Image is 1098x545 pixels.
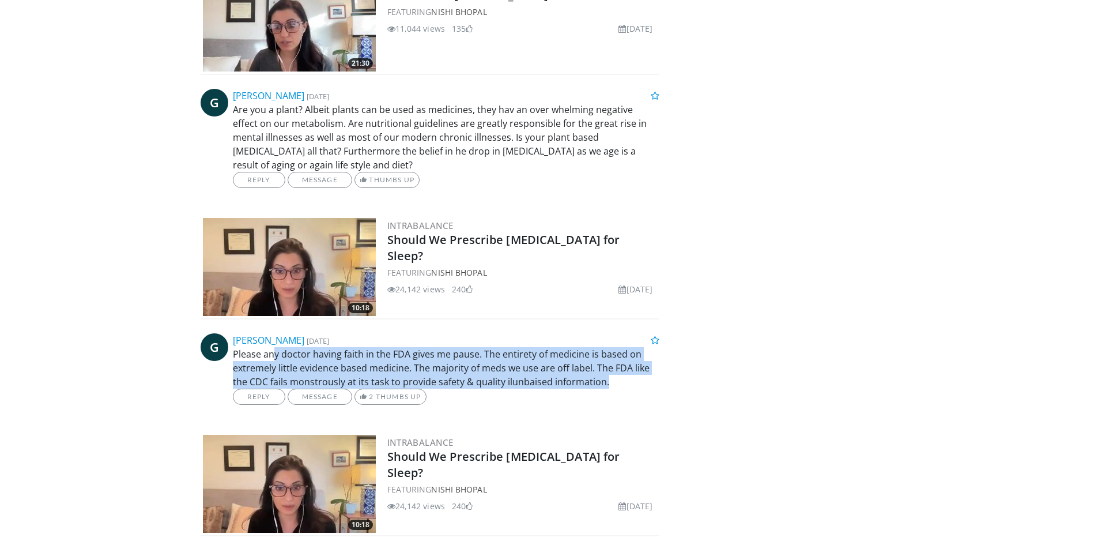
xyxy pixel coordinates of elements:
img: f7087805-6d6d-4f4e-b7c8-917543aa9d8d.300x170_q85_crop-smart_upscale.jpg [203,435,376,533]
a: [PERSON_NAME] [233,334,304,347]
li: [DATE] [618,22,652,35]
li: 11,044 views [387,22,445,35]
a: IntraBalance [387,437,454,448]
a: 10:18 [203,435,376,533]
a: Nishi Bhopal [431,267,486,278]
a: Thumbs Up [354,172,420,188]
a: 10:18 [203,218,376,316]
span: 2 [369,392,373,401]
div: FEATURING [387,6,658,18]
a: IntraBalance [387,220,454,231]
span: 10:18 [348,303,373,313]
div: FEATURING [387,483,658,495]
p: Please any doctor having faith in the FDA gives me pause. The entirety of medicine is based on ex... [233,347,660,389]
li: 240 [452,283,473,295]
img: f7087805-6d6d-4f4e-b7c8-917543aa9d8d.300x170_q85_crop-smart_upscale.jpg [203,218,376,316]
a: Should We Prescribe [MEDICAL_DATA] for Sleep? [387,232,620,264]
li: 135 [452,22,473,35]
span: 10:18 [348,520,373,530]
a: Message [288,389,352,405]
a: G [201,89,228,116]
small: [DATE] [307,91,329,102]
a: 2 Thumbs Up [354,389,427,405]
p: Are you a plant? Albeit plants can be used as medicines, they hav an over whelming negative effec... [233,103,660,172]
li: [DATE] [618,500,652,512]
a: Should We Prescribe [MEDICAL_DATA] for Sleep? [387,449,620,480]
span: 21:30 [348,58,373,69]
a: Message [288,172,352,188]
li: 240 [452,500,473,512]
a: [PERSON_NAME] [233,89,304,102]
a: Reply [233,172,285,188]
a: G [201,333,228,361]
a: Nishi Bhopal [431,484,486,495]
small: [DATE] [307,336,329,346]
li: 24,142 views [387,500,445,512]
li: 24,142 views [387,283,445,295]
a: Reply [233,389,285,405]
li: [DATE] [618,283,652,295]
div: FEATURING [387,266,658,279]
a: Nishi Bhopal [431,6,486,17]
